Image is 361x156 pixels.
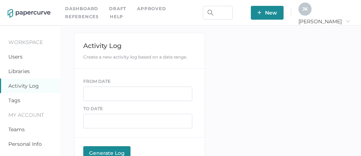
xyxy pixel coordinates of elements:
a: Dashboard [65,5,98,13]
input: Search Workspace [203,6,233,20]
span: New [257,6,277,20]
span: TO DATE [83,106,103,111]
a: Activity Log [8,83,39,89]
span: [PERSON_NAME] [298,18,350,25]
a: Personal Info [8,141,42,147]
a: References [65,13,99,21]
div: help [110,13,123,21]
div: Activity Log [83,42,196,50]
img: search.bf03fe8b.svg [208,10,213,16]
img: plus-white.e19ec114.svg [257,11,261,15]
a: Tags [8,97,20,104]
span: FROM DATE [83,79,111,84]
img: papercurve-logo-colour.7244d18c.svg [8,9,51,18]
span: J K [302,6,308,12]
a: Users [8,53,23,60]
a: Draft [109,5,126,13]
a: Approved [137,5,166,13]
button: New [251,6,284,20]
i: arrow_right [345,19,350,24]
a: Teams [8,126,25,133]
div: Create a new activity log based on a date range. [83,54,196,60]
a: Libraries [8,68,30,75]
